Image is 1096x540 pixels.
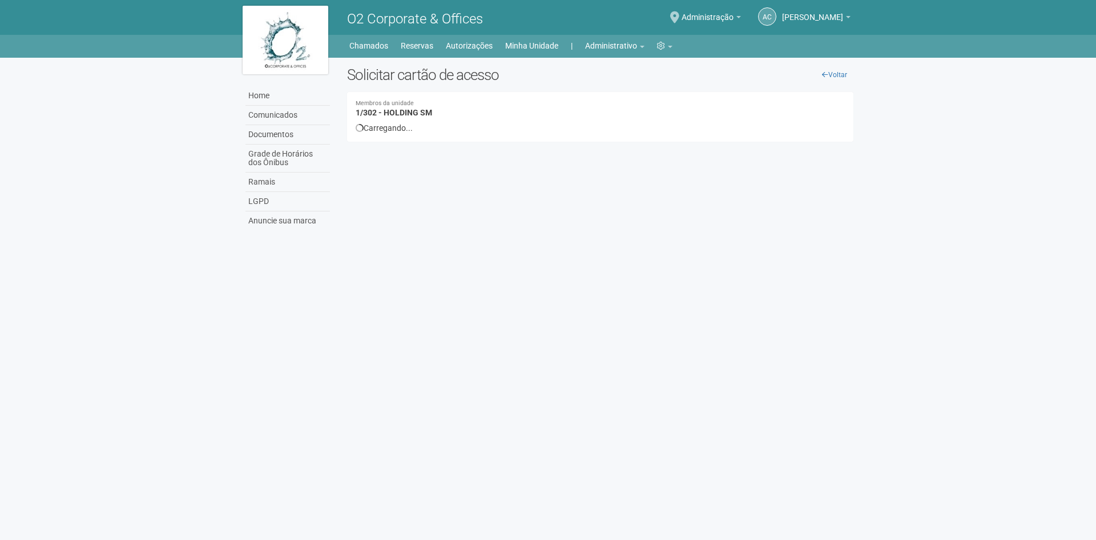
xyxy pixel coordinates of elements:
a: [PERSON_NAME] [782,14,851,23]
a: | [571,38,573,54]
a: Reservas [401,38,433,54]
a: Home [245,86,330,106]
small: Membros da unidade [356,101,845,107]
a: Voltar [816,66,853,83]
div: Carregando... [356,123,845,133]
img: logo.jpg [243,6,328,74]
span: Ana Carla de Carvalho Silva [782,2,843,22]
a: Documentos [245,125,330,145]
a: Administração [682,14,741,23]
a: LGPD [245,192,330,211]
span: O2 Corporate & Offices [347,11,483,27]
h4: 1/302 - HOLDING SM [356,101,845,117]
span: Administração [682,2,734,22]
a: Grade de Horários dos Ônibus [245,145,330,173]
a: Minha Unidade [505,38,558,54]
a: AC [758,7,776,26]
a: Configurações [657,38,672,54]
a: Anuncie sua marca [245,211,330,230]
a: Autorizações [446,38,493,54]
a: Chamados [349,38,388,54]
a: Ramais [245,173,330,192]
a: Administrativo [585,38,644,54]
h2: Solicitar cartão de acesso [347,66,853,83]
a: Comunicados [245,106,330,125]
